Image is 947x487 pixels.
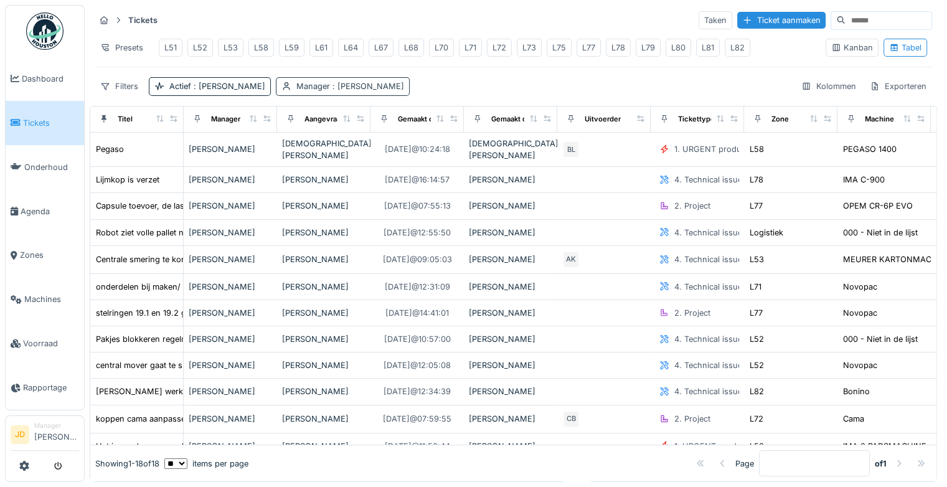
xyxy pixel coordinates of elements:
div: [PERSON_NAME] [189,174,272,186]
div: koppen cama aanpassen voor x50 [96,413,227,425]
a: Agenda [6,189,84,234]
div: 4. Technical issue [674,227,742,239]
div: [PERSON_NAME] [469,333,552,345]
div: [PERSON_NAME] werkt niet wanneer machine draait [96,385,294,397]
div: L78 [611,42,625,54]
div: [PERSON_NAME] [189,281,272,293]
div: L61 [315,42,327,54]
div: Presets [95,39,149,57]
div: Pakjes blokkeren regelmatig aan ritser [96,333,240,345]
div: Manager [296,80,404,92]
div: AK [562,251,580,268]
a: Zones [6,234,84,278]
div: Showing 1 - 18 of 18 [95,458,159,470]
div: [PERSON_NAME] [282,174,365,186]
div: L75 [552,42,566,54]
div: L64 [344,42,358,54]
div: [PERSON_NAME] [282,359,365,371]
div: Manager [34,421,79,430]
div: L68 [404,42,418,54]
div: [PERSON_NAME] [189,143,272,155]
div: 000 - Niet in de lijst [843,333,918,345]
div: [PERSON_NAME] [469,253,552,265]
div: [PERSON_NAME] [469,307,552,319]
div: 4. Technical issue [674,385,742,397]
div: Actief [169,80,265,92]
div: [PERSON_NAME] [282,253,365,265]
div: [PERSON_NAME] [189,440,272,452]
span: Tickets [23,117,79,129]
div: Page [735,458,754,470]
li: [PERSON_NAME] [34,421,79,448]
div: [PERSON_NAME] [282,413,365,425]
div: [PERSON_NAME] [469,440,552,452]
div: 4. Technical issue [674,333,742,345]
span: Dashboard [22,73,79,85]
div: Kanban [831,42,873,54]
div: [PERSON_NAME] [469,174,552,186]
a: Tickets [6,101,84,145]
div: L52 [750,333,764,345]
div: L59 [285,42,299,54]
div: [PERSON_NAME] [282,200,365,212]
div: [PERSON_NAME] [469,227,552,239]
div: [PERSON_NAME] [469,359,552,371]
div: [DATE] @ 12:55:50 [384,227,451,239]
span: Agenda [21,206,79,217]
div: L52 [193,42,207,54]
a: Machines [6,278,84,322]
div: Zone [771,114,789,125]
div: [DATE] @ 10:24:18 [385,143,450,155]
div: OPEM CR-6P EVO [843,200,913,212]
div: onderdelen bij maken/ namaken voor novopac x50 [96,281,290,293]
div: L77 [750,200,763,212]
div: L53 [224,42,238,54]
div: [PERSON_NAME] [282,440,365,452]
div: [PERSON_NAME] [189,359,272,371]
div: [DATE] @ 07:59:55 [383,413,451,425]
div: [DATE] @ 07:55:13 [384,200,451,212]
div: [PERSON_NAME] [189,307,272,319]
div: Robot ziet volle pallet niet afvoeren [96,227,229,239]
span: : [PERSON_NAME] [330,82,404,91]
div: Capsule toevoer, de las van 2 inox geleidingen is gescheurd. [96,200,327,212]
div: items per page [164,458,248,470]
div: Taken [699,11,732,29]
div: [PERSON_NAME] [282,307,365,319]
div: L53 [750,253,764,265]
div: [PERSON_NAME] [469,385,552,397]
div: L78 [750,174,763,186]
div: L70 [435,42,448,54]
div: L77 [750,307,763,319]
div: L80 [671,42,686,54]
div: 2. Project [674,307,710,319]
div: [DATE] @ 12:31:09 [385,281,450,293]
div: BL [562,141,580,158]
div: Ticket aanmaken [737,12,826,29]
div: Machine [865,114,894,125]
div: Exporteren [864,77,932,95]
div: [PERSON_NAME] [469,200,552,212]
div: Manager [211,114,240,125]
div: L58 [254,42,268,54]
span: Onderhoud [24,161,79,173]
div: [PERSON_NAME] [282,333,365,345]
div: L73 [522,42,536,54]
div: [PERSON_NAME] [189,333,272,345]
div: L71 [750,281,761,293]
div: L82 [730,42,745,54]
li: JD [11,425,29,444]
div: Tabel [889,42,921,54]
strong: of 1 [875,458,887,470]
div: 1. URGENT production line disruption [674,143,817,155]
div: L71 [464,42,476,54]
div: central mover gaat te snel met programma 1X4 [96,359,271,371]
div: [PERSON_NAME] [282,281,365,293]
div: Aangevraagd door [304,114,367,125]
div: 4. Technical issue [674,281,742,293]
div: L58 [750,143,764,155]
div: L51 [164,42,177,54]
img: Badge_color-CXgf-gQk.svg [26,12,64,50]
div: Cama [843,413,864,425]
div: Logistiek [750,227,783,239]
